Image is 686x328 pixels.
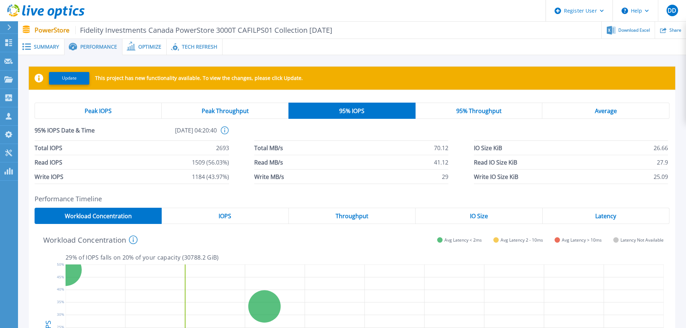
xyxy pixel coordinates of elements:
[49,72,89,85] button: Update
[474,170,518,184] span: Write IO Size KiB
[57,261,64,266] text: 50%
[434,141,448,155] span: 70.12
[138,44,161,49] span: Optimize
[595,213,616,219] span: Latency
[35,155,62,169] span: Read IOPS
[442,170,448,184] span: 29
[562,237,602,243] span: Avg Latency > 10ms
[618,28,650,32] span: Download Excel
[474,141,502,155] span: IO Size KiB
[57,287,64,292] text: 40%
[501,237,543,243] span: Avg Latency 2 - 10ms
[654,141,668,155] span: 26.66
[444,237,482,243] span: Avg Latency < 2ms
[254,170,284,184] span: Write MB/s
[35,126,126,140] span: 95% IOPS Date & Time
[219,213,231,219] span: IOPS
[595,108,617,114] span: Average
[182,44,217,49] span: Tech Refresh
[126,126,217,140] span: [DATE] 04:20:40
[254,155,283,169] span: Read MB/s
[620,237,664,243] span: Latency Not Available
[654,170,668,184] span: 25.09
[80,44,117,49] span: Performance
[470,213,488,219] span: IO Size
[434,155,448,169] span: 41.12
[34,44,59,49] span: Summary
[43,235,138,244] h4: Workload Concentration
[668,8,676,13] span: DD
[75,26,333,34] span: Fidelity Investments Canada PowerStore 3000T CAFILPS01 Collection [DATE]
[669,28,681,32] span: Share
[57,299,64,304] text: 35%
[65,213,132,219] span: Workload Concentration
[192,155,229,169] span: 1509 (56.03%)
[254,141,283,155] span: Total MB/s
[35,195,669,203] h2: Performance Timeline
[657,155,668,169] span: 27.9
[456,108,502,114] span: 95% Throughput
[339,108,364,114] span: 95% IOPS
[85,108,112,114] span: Peak IOPS
[35,141,62,155] span: Total IOPS
[216,141,229,155] span: 2693
[474,155,517,169] span: Read IO Size KiB
[95,75,303,81] p: This project has new functionality available. To view the changes, please click Update.
[35,170,63,184] span: Write IOPS
[66,254,664,261] p: 29 % of IOPS falls on 20 % of your capacity ( 30788.2 GiB )
[336,213,368,219] span: Throughput
[57,274,64,279] text: 45%
[202,108,249,114] span: Peak Throughput
[192,170,229,184] span: 1184 (43.97%)
[35,26,333,34] p: PowerStore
